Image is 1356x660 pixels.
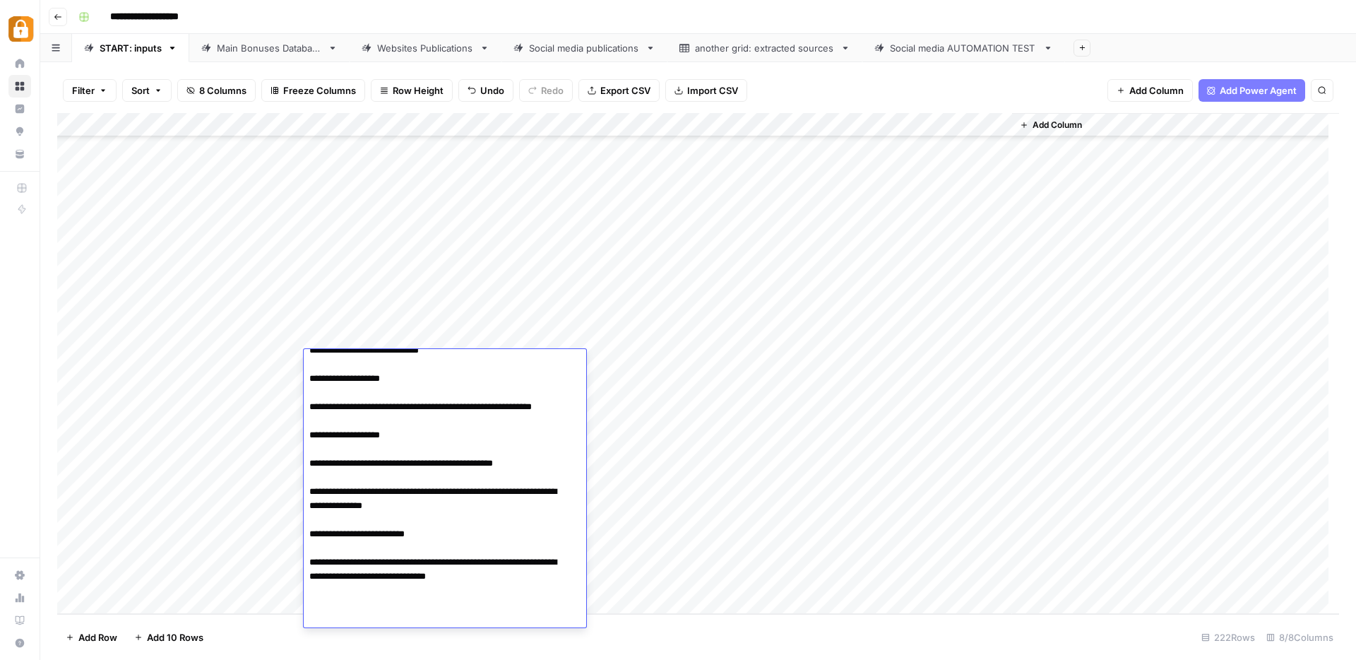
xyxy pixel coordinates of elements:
[100,41,162,55] div: START: inputs
[667,34,862,62] a: another grid: extracted sources
[1014,116,1088,134] button: Add Column
[1129,83,1184,98] span: Add Column
[1196,626,1261,649] div: 222 Rows
[519,79,573,102] button: Redo
[147,630,203,644] span: Add 10 Rows
[8,609,31,632] a: Learning Hub
[501,34,667,62] a: Social media publications
[8,564,31,587] a: Settings
[131,83,150,98] span: Sort
[8,98,31,120] a: Insights
[72,34,189,62] a: START: inputs
[890,41,1037,55] div: Social media AUTOMATION TEST
[8,632,31,654] button: Help + Support
[78,630,117,644] span: Add Row
[189,34,350,62] a: Main Bonuses Database
[665,79,747,102] button: Import CSV
[177,79,256,102] button: 8 Columns
[217,41,322,55] div: Main Bonuses Database
[371,79,453,102] button: Row Height
[283,83,356,98] span: Freeze Columns
[393,83,444,98] span: Row Height
[199,83,246,98] span: 8 Columns
[1199,79,1305,102] button: Add Power Agent
[350,34,501,62] a: Websites Publications
[63,79,117,102] button: Filter
[122,79,172,102] button: Sort
[8,11,31,47] button: Workspace: Adzz
[695,41,835,55] div: another grid: extracted sources
[8,120,31,143] a: Opportunities
[8,52,31,75] a: Home
[8,75,31,98] a: Browse
[72,83,95,98] span: Filter
[578,79,660,102] button: Export CSV
[541,83,564,98] span: Redo
[261,79,365,102] button: Freeze Columns
[126,626,212,649] button: Add 10 Rows
[529,41,640,55] div: Social media publications
[1220,83,1297,98] span: Add Power Agent
[600,83,650,98] span: Export CSV
[8,143,31,165] a: Your Data
[862,34,1065,62] a: Social media AUTOMATION TEST
[377,41,474,55] div: Websites Publications
[458,79,513,102] button: Undo
[1261,626,1339,649] div: 8/8 Columns
[687,83,738,98] span: Import CSV
[480,83,504,98] span: Undo
[8,16,34,42] img: Adzz Logo
[8,587,31,609] a: Usage
[1033,119,1082,131] span: Add Column
[1107,79,1193,102] button: Add Column
[57,626,126,649] button: Add Row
